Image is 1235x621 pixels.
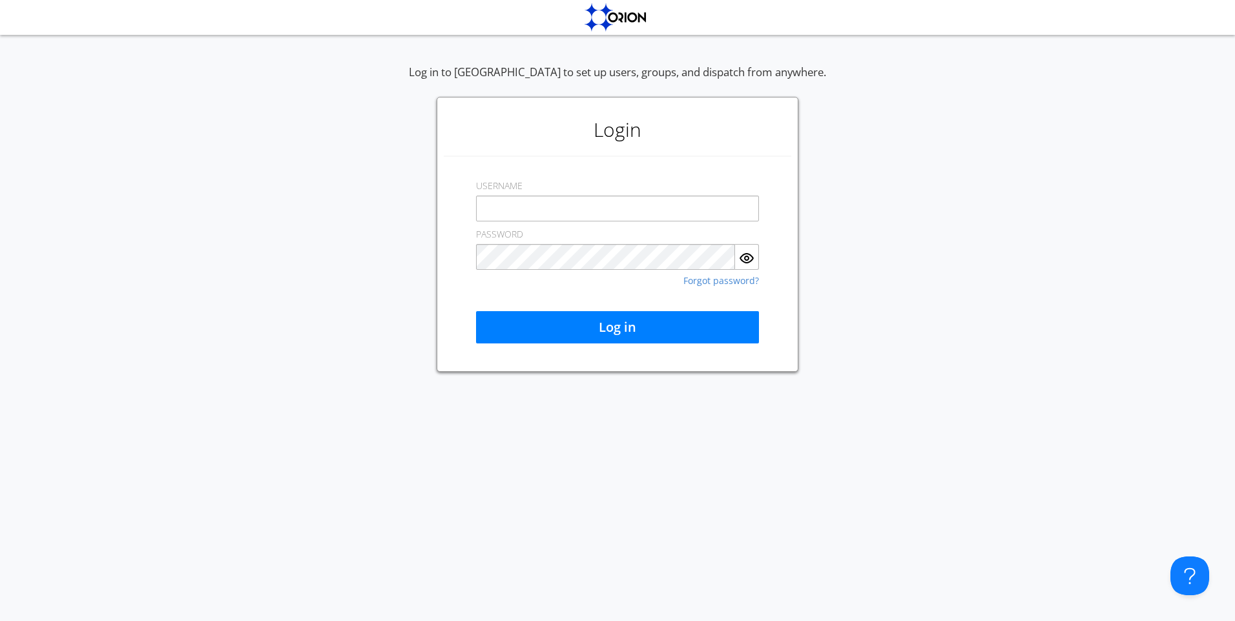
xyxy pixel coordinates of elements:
h1: Login [444,104,791,156]
button: Log in [476,311,759,343]
button: Show Password [735,244,759,270]
img: eye.svg [739,250,754,266]
div: Log in to [GEOGRAPHIC_DATA] to set up users, groups, and dispatch from anywhere. [409,65,826,97]
label: USERNAME [476,179,523,192]
label: PASSWORD [476,228,523,241]
iframe: Toggle Customer Support [1170,556,1209,595]
input: Password [476,244,735,270]
a: Forgot password? [683,276,759,285]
